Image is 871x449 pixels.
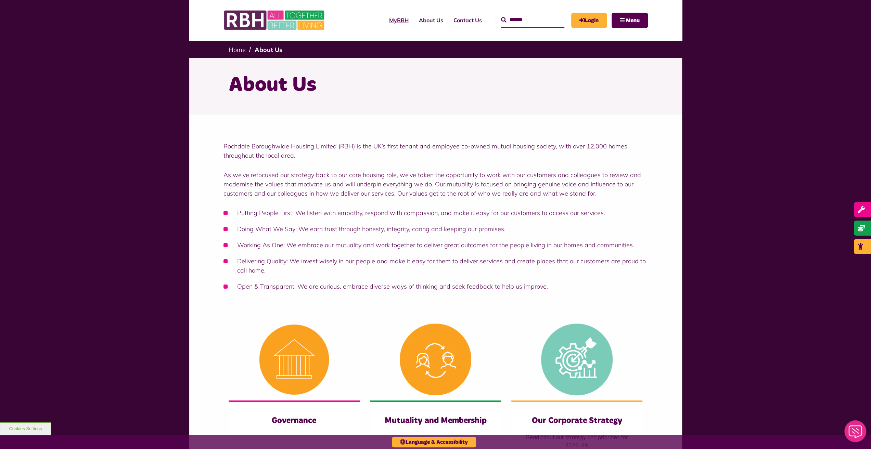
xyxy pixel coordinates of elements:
[392,437,476,447] button: Language & Accessibility
[525,415,629,426] h3: Our Corporate Strategy
[223,224,648,234] li: Doing What We Say: We earn trust through honesty, integrity, caring and keeping our promises.
[448,11,487,29] a: Contact Us
[612,13,648,28] button: Navigation
[840,418,871,449] iframe: Netcall Web Assistant for live chat
[242,415,346,426] h3: Governance
[511,318,642,400] img: Corporate Strategy
[414,11,448,29] a: About Us
[223,142,648,160] p: Rochdale Boroughwide Housing Limited (RBH) is the UK’s first tenant and employee co-owned mutual ...
[223,282,648,291] li: Open & Transparent: We are curious, embrace diverse ways of thinking and seek feedback to help us...
[571,13,607,28] a: MyRBH
[501,13,564,27] input: Search
[223,7,326,34] img: RBH
[370,318,501,400] img: Mutuality
[384,11,414,29] a: MyRBH
[255,46,282,54] a: About Us
[223,170,648,198] p: As we’ve refocused our strategy back to our core housing role, we’ve taken the opportunity to wor...
[223,256,648,275] li: Delivering Quality: We invest wisely in our people and make it easy for them to deliver services ...
[229,46,246,54] a: Home
[229,318,360,400] img: Governance
[626,18,640,23] span: Menu
[223,240,648,250] li: Working As One: We embrace our mutuality and work together to deliver great outcomes for the peop...
[229,72,643,98] h1: About Us
[384,415,487,426] h3: Mutuality and Membership
[223,208,648,217] li: Putting People First: We listen with empathy, respond with compassion, and make it easy for our c...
